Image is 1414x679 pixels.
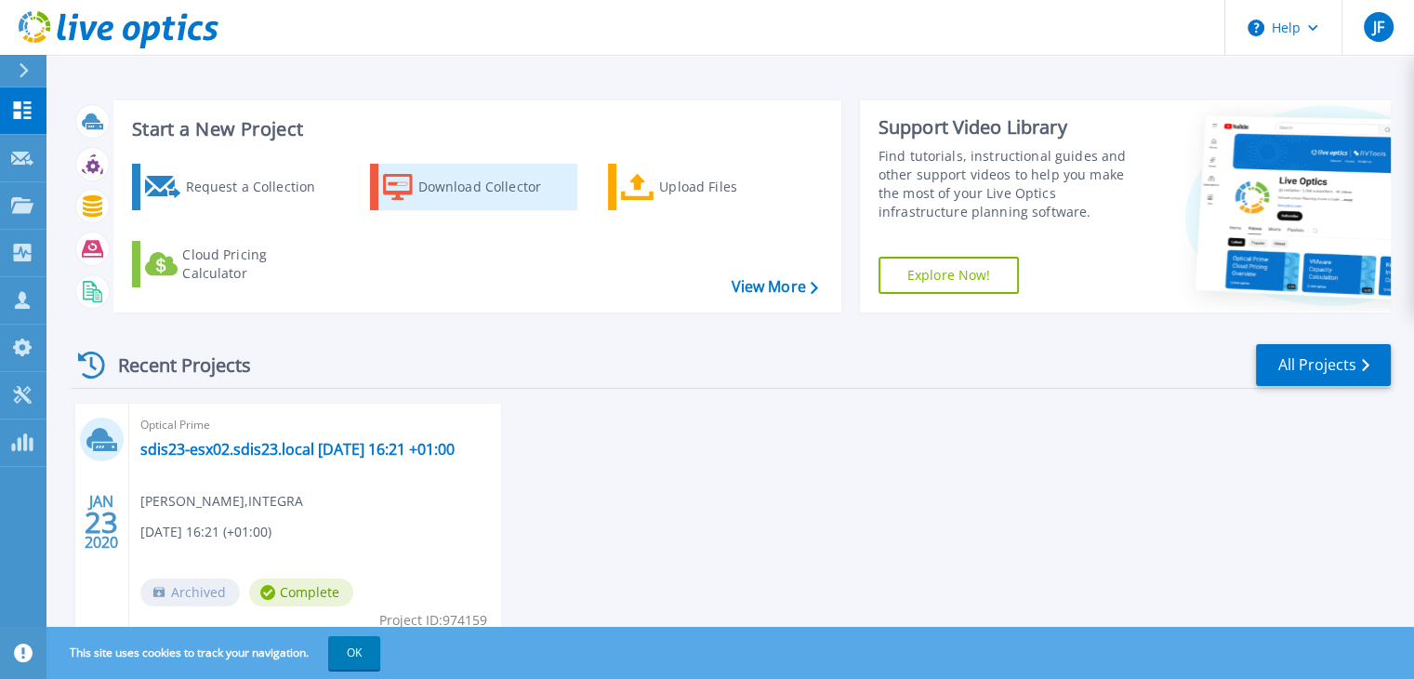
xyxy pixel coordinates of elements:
div: Download Collector [418,168,567,206]
span: [DATE] 16:21 (+01:00) [140,522,271,542]
h3: Start a New Project [132,119,817,140]
span: Archived [140,579,240,606]
a: Cloud Pricing Calculator [132,241,339,287]
a: All Projects [1256,344,1391,386]
span: Complete [249,579,353,606]
a: sdis23-esx02.sdis23.local [DATE] 16:21 +01:00 [140,440,455,459]
span: Project ID: 974159 [379,610,487,631]
div: Recent Projects [72,342,276,388]
span: This site uses cookies to track your navigation. [51,636,380,670]
button: OK [328,636,380,670]
div: Request a Collection [185,168,334,206]
div: Upload Files [659,168,808,206]
span: JF [1372,20,1383,34]
a: Upload Files [608,164,815,210]
span: Optical Prime [140,415,490,435]
a: Request a Collection [132,164,339,210]
div: Support Video Library [879,115,1145,140]
div: Cloud Pricing Calculator [182,246,331,283]
a: Download Collector [370,164,577,210]
a: View More [731,278,817,296]
div: Find tutorials, instructional guides and other support videos to help you make the most of your L... [879,147,1145,221]
div: JAN 2020 [84,488,119,556]
a: Explore Now! [879,257,1020,294]
span: [PERSON_NAME] , INTEGRA [140,491,303,512]
span: 23 [85,514,118,530]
